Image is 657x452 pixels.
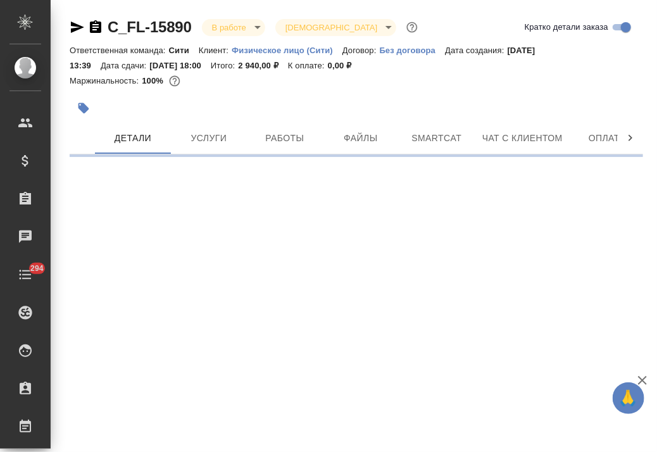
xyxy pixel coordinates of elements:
[178,130,239,146] span: Услуги
[108,18,192,35] a: C_FL-15890
[282,22,381,33] button: [DEMOGRAPHIC_DATA]
[288,61,328,70] p: К оплате:
[70,94,97,122] button: Добавить тэг
[142,76,166,85] p: 100%
[23,262,51,275] span: 294
[70,76,142,85] p: Маржинальность:
[254,130,315,146] span: Работы
[88,20,103,35] button: Скопировать ссылку
[404,19,420,35] button: Доп статусы указывают на важность/срочность заказа
[578,130,639,146] span: Оплаты
[101,61,149,70] p: Дата сдачи:
[613,382,644,414] button: 🙏
[70,20,85,35] button: Скопировать ссылку для ЯМессенджера
[199,46,232,55] p: Клиент:
[406,130,467,146] span: Smartcat
[328,61,361,70] p: 0,00 ₽
[232,46,342,55] p: Физическое лицо (Сити)
[330,130,391,146] span: Файлы
[103,130,163,146] span: Детали
[380,44,446,55] a: Без договора
[445,46,507,55] p: Дата создания:
[3,259,47,291] a: 294
[202,19,265,36] div: В работе
[238,61,288,70] p: 2 940,00 ₽
[275,19,396,36] div: В работе
[482,130,563,146] span: Чат с клиентом
[342,46,380,55] p: Договор:
[169,46,199,55] p: Сити
[211,61,238,70] p: Итого:
[618,385,639,411] span: 🙏
[525,21,608,34] span: Кратко детали заказа
[70,46,169,55] p: Ответственная команда:
[208,22,250,33] button: В работе
[380,46,446,55] p: Без договора
[149,61,211,70] p: [DATE] 18:00
[232,44,342,55] a: Физическое лицо (Сити)
[166,73,183,89] button: 0.22 RUB;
